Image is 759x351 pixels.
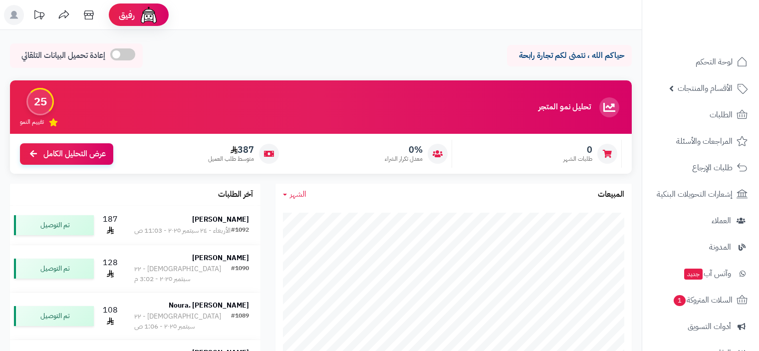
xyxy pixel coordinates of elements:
[684,269,703,280] span: جديد
[21,50,105,61] span: إعادة تحميل البيانات التلقائي
[98,293,123,340] td: 108
[673,293,733,307] span: السلات المتروكة
[712,214,731,228] span: العملاء
[14,215,94,235] div: تم التوصيل
[20,143,113,165] a: عرض التحليل الكامل
[119,9,135,21] span: رفيق
[98,245,123,292] td: 128
[20,118,44,126] span: تقييم النمو
[710,108,733,122] span: الطلبات
[134,312,231,332] div: [DEMOGRAPHIC_DATA] - ٢٢ سبتمبر ٢٠٢٥ - 1:06 ص
[192,253,249,263] strong: [PERSON_NAME]
[648,182,753,206] a: إشعارات التحويلات البنكية
[648,129,753,153] a: المراجعات والأسئلة
[192,214,249,225] strong: [PERSON_NAME]
[692,161,733,175] span: طلبات الإرجاع
[683,267,731,281] span: وآتس آب
[709,240,731,254] span: المدونة
[208,155,254,163] span: متوسط طلب العميل
[231,226,249,236] div: #1092
[648,209,753,233] a: العملاء
[208,144,254,155] span: 387
[218,190,253,199] h3: آخر الطلبات
[26,5,51,27] a: تحديثات المنصة
[696,55,733,69] span: لوحة التحكم
[231,312,249,332] div: #1089
[290,188,306,200] span: الشهر
[139,5,159,25] img: ai-face.png
[538,103,591,112] h3: تحليل نمو المتجر
[385,144,423,155] span: 0%
[134,226,231,236] div: الأربعاء - ٢٤ سبتمبر ٢٠٢٥ - 11:03 ص
[231,264,249,284] div: #1090
[385,155,423,163] span: معدل تكرار الشراء
[514,50,624,61] p: حياكم الله ، نتمنى لكم تجارة رابحة
[134,264,231,284] div: [DEMOGRAPHIC_DATA] - ٢٢ سبتمبر ٢٠٢٥ - 3:02 م
[648,156,753,180] a: طلبات الإرجاع
[598,190,624,199] h3: المبيعات
[648,103,753,127] a: الطلبات
[283,189,306,200] a: الشهر
[43,148,106,160] span: عرض التحليل الكامل
[169,300,249,311] strong: Noura. [PERSON_NAME]
[648,288,753,312] a: السلات المتروكة1
[98,206,123,245] td: 187
[648,235,753,259] a: المدونة
[657,187,733,201] span: إشعارات التحويلات البنكية
[563,144,592,155] span: 0
[648,315,753,339] a: أدوات التسويق
[14,259,94,279] div: تم التوصيل
[678,81,733,95] span: الأقسام والمنتجات
[674,295,686,306] span: 1
[648,262,753,286] a: وآتس آبجديد
[648,50,753,74] a: لوحة التحكم
[14,306,94,326] div: تم التوصيل
[691,25,750,46] img: logo-2.png
[563,155,592,163] span: طلبات الشهر
[676,134,733,148] span: المراجعات والأسئلة
[688,320,731,334] span: أدوات التسويق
